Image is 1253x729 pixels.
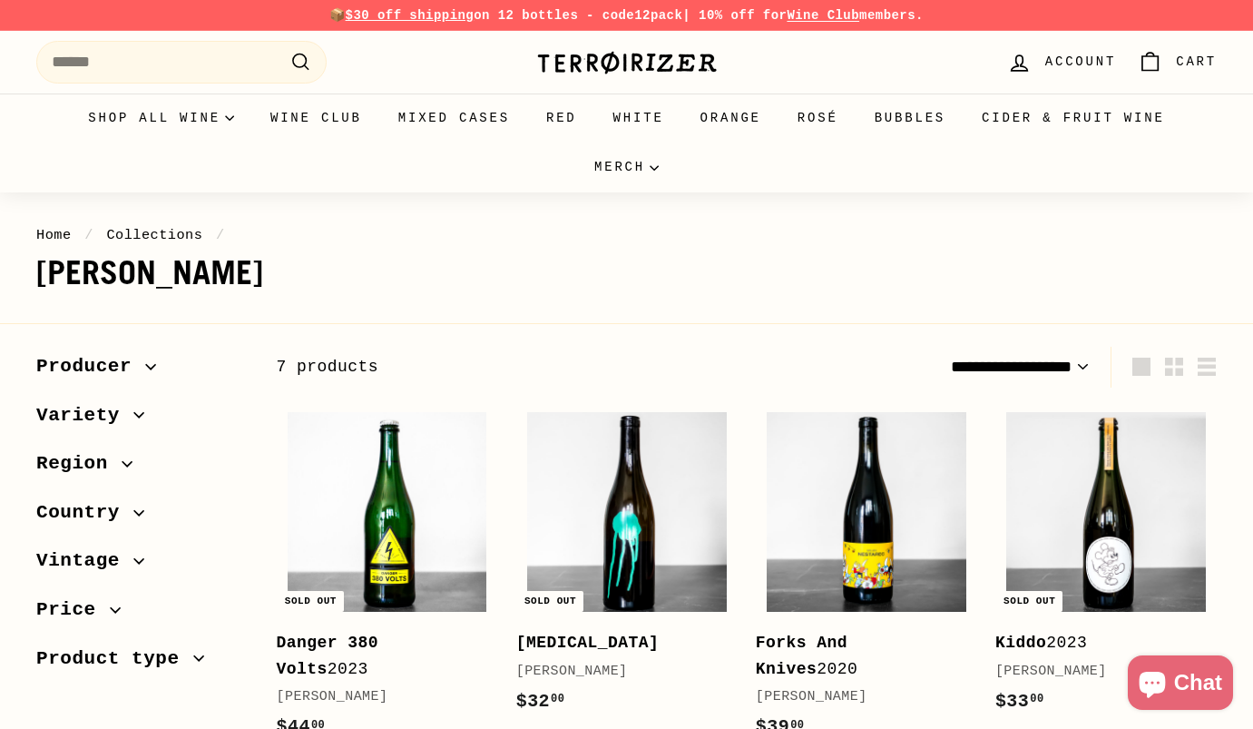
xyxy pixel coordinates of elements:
[516,634,660,652] b: [MEDICAL_DATA]
[36,255,1217,291] h1: [PERSON_NAME]
[995,634,1046,652] b: Kiddo
[516,661,719,683] div: [PERSON_NAME]
[996,591,1062,612] div: Sold out
[252,94,380,143] a: Wine Club
[36,347,248,396] button: Producer
[528,94,595,143] a: Red
[1045,52,1116,72] span: Account
[36,224,1217,246] nav: breadcrumbs
[682,94,779,143] a: Orange
[36,644,193,675] span: Product type
[996,35,1127,89] a: Account
[1030,693,1043,705] sup: 00
[36,400,133,431] span: Variety
[964,94,1183,143] a: Cider & Fruit Wine
[277,354,747,380] div: 7 products
[36,448,122,479] span: Region
[756,634,847,678] b: Forks And Knives
[595,94,682,143] a: White
[995,661,1199,683] div: [PERSON_NAME]
[277,630,480,683] div: 2023
[70,94,252,143] summary: Shop all wine
[36,546,133,576] span: Vintage
[756,686,959,708] div: [PERSON_NAME]
[36,227,72,243] a: Home
[380,94,528,143] a: Mixed Cases
[36,396,248,445] button: Variety
[756,630,959,683] div: 2020
[787,8,859,23] a: Wine Club
[36,590,248,639] button: Price
[551,693,564,705] sup: 00
[995,630,1199,656] div: 2023
[516,691,565,712] span: $32
[36,444,248,493] button: Region
[576,143,677,192] summary: Merch
[995,691,1044,712] span: $33
[1127,35,1228,89] a: Cart
[36,493,248,542] button: Country
[277,686,480,708] div: [PERSON_NAME]
[517,591,583,612] div: Sold out
[277,634,379,678] b: Danger 380 Volts
[36,595,110,626] span: Price
[80,227,98,243] span: /
[857,94,964,143] a: Bubbles
[211,227,230,243] span: /
[634,8,682,23] strong: 12pack
[106,227,202,243] a: Collections
[36,351,145,382] span: Producer
[36,541,248,590] button: Vintage
[36,639,248,688] button: Product type
[278,591,344,612] div: Sold out
[36,497,133,528] span: Country
[36,5,1217,25] p: 📦 on 12 bottles - code | 10% off for members.
[1122,655,1238,714] inbox-online-store-chat: Shopify online store chat
[779,94,857,143] a: Rosé
[1176,52,1217,72] span: Cart
[346,8,475,23] span: $30 off shipping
